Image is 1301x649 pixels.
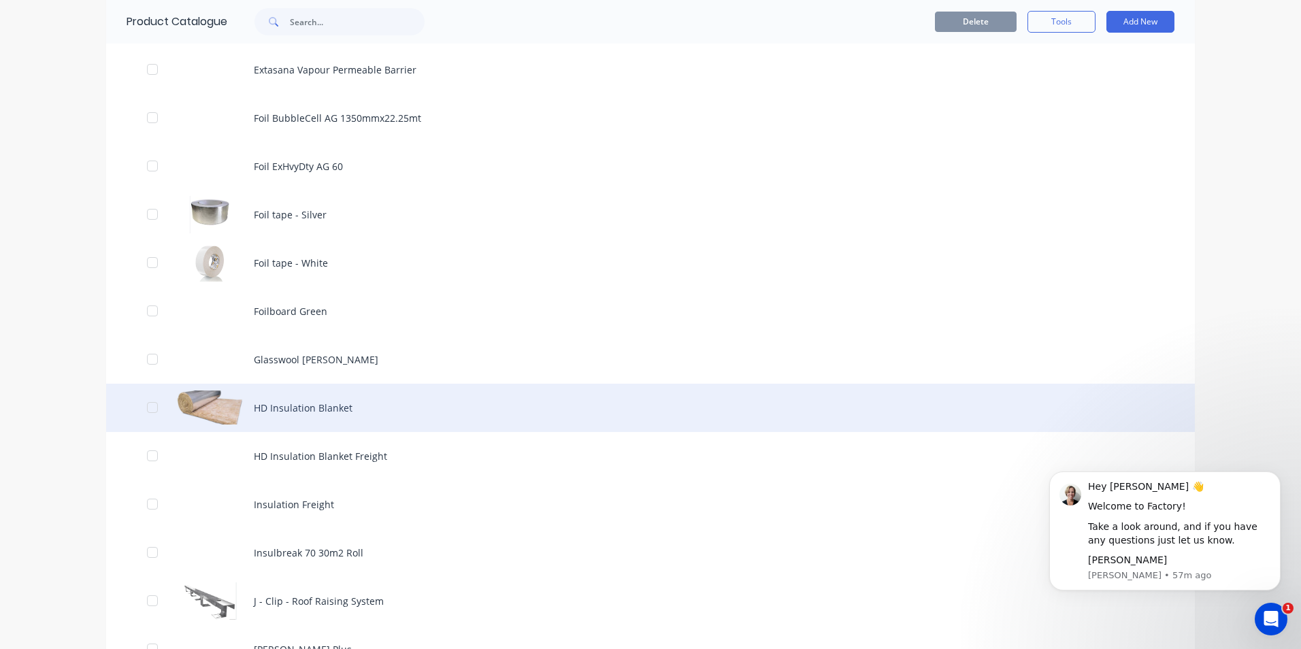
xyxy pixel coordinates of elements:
[106,239,1195,287] div: Foil tape - WhiteFoil tape - White
[106,335,1195,384] div: Glasswool [PERSON_NAME]
[106,142,1195,190] div: Foil ExHvyDty AG 60
[106,529,1195,577] div: Insulbreak 70 30m2 Roll
[106,577,1195,625] div: J - Clip - Roof Raising SystemJ - Clip - Roof Raising System
[106,480,1195,529] div: Insulation Freight
[290,8,425,35] input: Search...
[1106,11,1174,33] button: Add New
[1255,603,1287,635] iframe: Intercom live chat
[106,94,1195,142] div: Foil BubbleCell AG 1350mmx22.25mt
[106,46,1195,94] div: Extasana Vapour Permeable Barrier
[106,190,1195,239] div: Foil tape - Silver Foil tape - Silver
[935,12,1017,32] button: Delete
[1283,603,1294,614] span: 1
[106,432,1195,480] div: HD Insulation Blanket Freight
[1029,451,1301,612] iframe: Intercom notifications message
[106,384,1195,432] div: HD Insulation BlanketHD Insulation Blanket
[1027,11,1096,33] button: Tools
[106,287,1195,335] div: Foilboard Green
